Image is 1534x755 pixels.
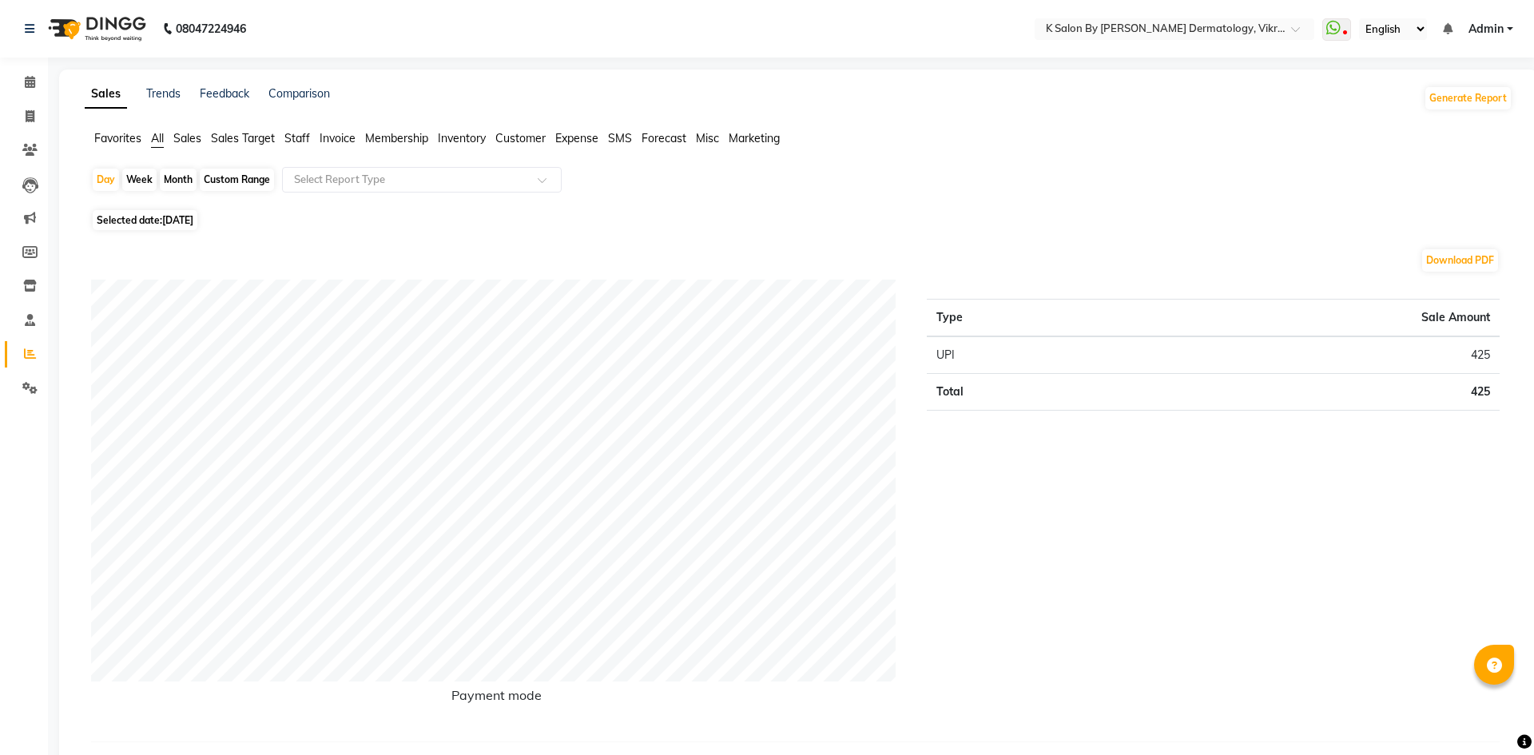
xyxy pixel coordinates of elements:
[41,6,150,51] img: logo
[200,169,274,191] div: Custom Range
[1124,336,1500,374] td: 425
[729,131,780,145] span: Marketing
[555,131,598,145] span: Expense
[176,6,246,51] b: 08047224946
[146,86,181,101] a: Trends
[94,131,141,145] span: Favorites
[1124,300,1500,337] th: Sale Amount
[1422,249,1498,272] button: Download PDF
[608,131,632,145] span: SMS
[1468,21,1504,38] span: Admin
[927,300,1125,337] th: Type
[320,131,356,145] span: Invoice
[200,86,249,101] a: Feedback
[93,169,119,191] div: Day
[1425,87,1511,109] button: Generate Report
[365,131,428,145] span: Membership
[927,374,1125,411] td: Total
[160,169,197,191] div: Month
[211,131,275,145] span: Sales Target
[1124,374,1500,411] td: 425
[438,131,486,145] span: Inventory
[268,86,330,101] a: Comparison
[173,131,201,145] span: Sales
[642,131,686,145] span: Forecast
[93,210,197,230] span: Selected date:
[696,131,719,145] span: Misc
[122,169,157,191] div: Week
[162,214,193,226] span: [DATE]
[85,80,127,109] a: Sales
[927,336,1125,374] td: UPI
[151,131,164,145] span: All
[495,131,546,145] span: Customer
[284,131,310,145] span: Staff
[91,688,903,709] h6: Payment mode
